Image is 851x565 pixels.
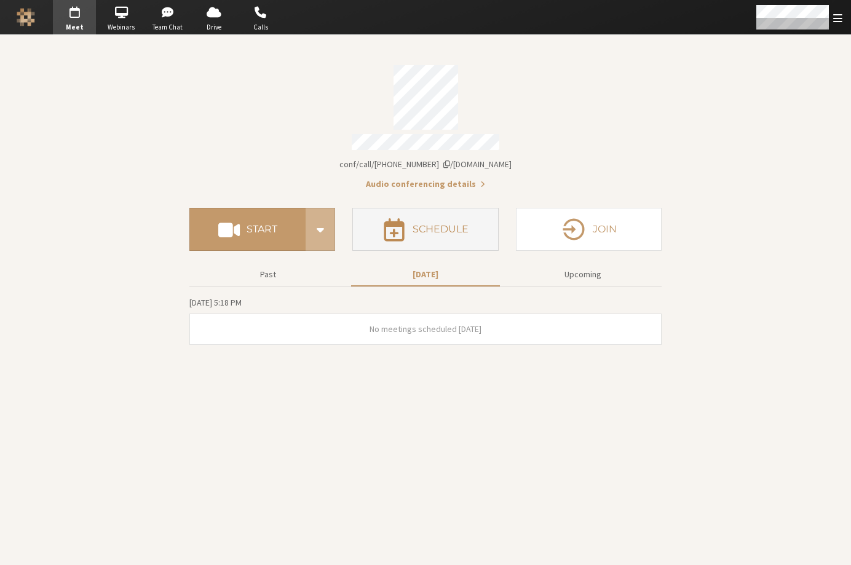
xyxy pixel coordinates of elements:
span: Calls [239,22,282,33]
span: Copy my meeting room link [339,159,512,170]
button: Past [194,264,342,285]
h4: Join [593,224,617,234]
section: Today's Meetings [189,296,662,345]
img: Iotum [17,8,35,26]
button: Copy my meeting room linkCopy my meeting room link [339,158,512,171]
button: Schedule [352,208,498,251]
span: [DATE] 5:18 PM [189,297,242,308]
button: Upcoming [509,264,657,285]
div: Start conference options [306,208,335,251]
span: Webinars [100,22,143,33]
span: Meet [53,22,96,33]
button: [DATE] [351,264,500,285]
span: Drive [192,22,236,33]
h4: Schedule [413,224,469,234]
span: Team Chat [146,22,189,33]
button: Join [516,208,662,251]
button: Audio conferencing details [366,178,485,191]
button: Start [189,208,306,251]
section: Account details [189,57,662,191]
h4: Start [247,224,277,234]
span: No meetings scheduled [DATE] [370,323,481,334]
